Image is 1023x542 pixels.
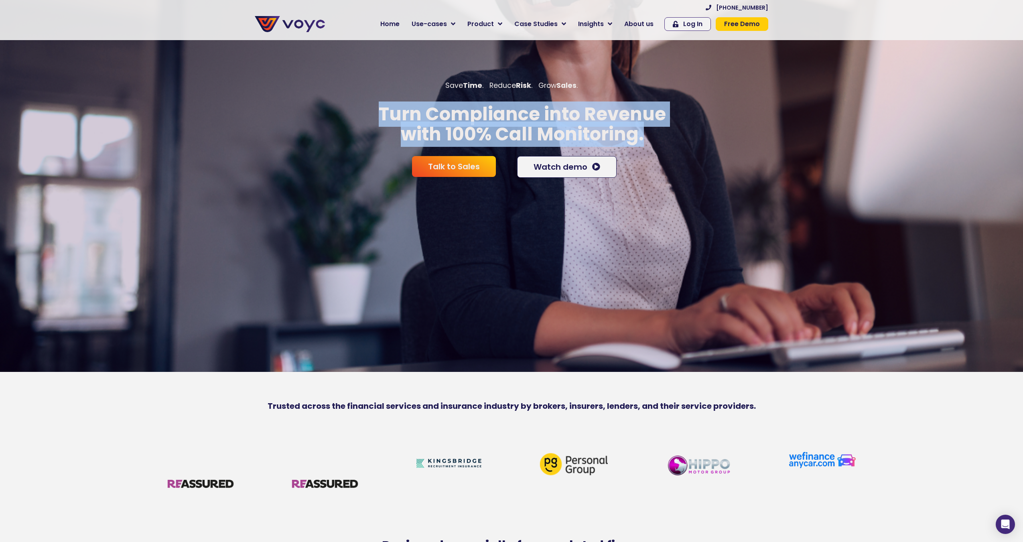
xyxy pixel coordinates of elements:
span: Log In [683,21,702,27]
span: Case Studies [514,19,558,29]
span: [PHONE_NUMBER] [716,5,768,10]
a: Case Studies [508,16,572,32]
a: Insights [572,16,618,32]
a: Free Demo [716,17,768,31]
a: Use-cases [406,16,461,32]
a: Product [461,16,508,32]
a: [PHONE_NUMBER] [706,5,768,10]
span: Use-cases [412,19,447,29]
img: Hippo [664,450,732,481]
img: we finance cars logo [788,450,857,470]
span: Watch demo [534,163,587,171]
span: Product [467,19,494,29]
a: Watch demo [517,156,617,178]
img: personal-group-logo [540,450,608,478]
a: About us [618,16,660,32]
div: Open Intercom Messenger [996,515,1015,534]
b: Sales [556,81,576,90]
a: Home [374,16,406,32]
b: Risk [516,81,531,90]
img: voyc-full-logo [255,16,325,32]
img: 60 [291,450,359,518]
span: Home [380,19,400,29]
span: Insights [578,19,604,29]
a: Log In [664,17,711,31]
a: Talk to Sales [412,156,496,177]
b: Trusted across the financial services and insurance industry by brokers, insurers, lenders, and t... [268,400,756,412]
span: Talk to Sales [428,162,480,171]
img: 60 [166,450,235,518]
span: Free Demo [724,21,760,27]
img: Kingsbridgenew [415,450,483,479]
span: About us [624,19,654,29]
b: Time [463,81,482,90]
